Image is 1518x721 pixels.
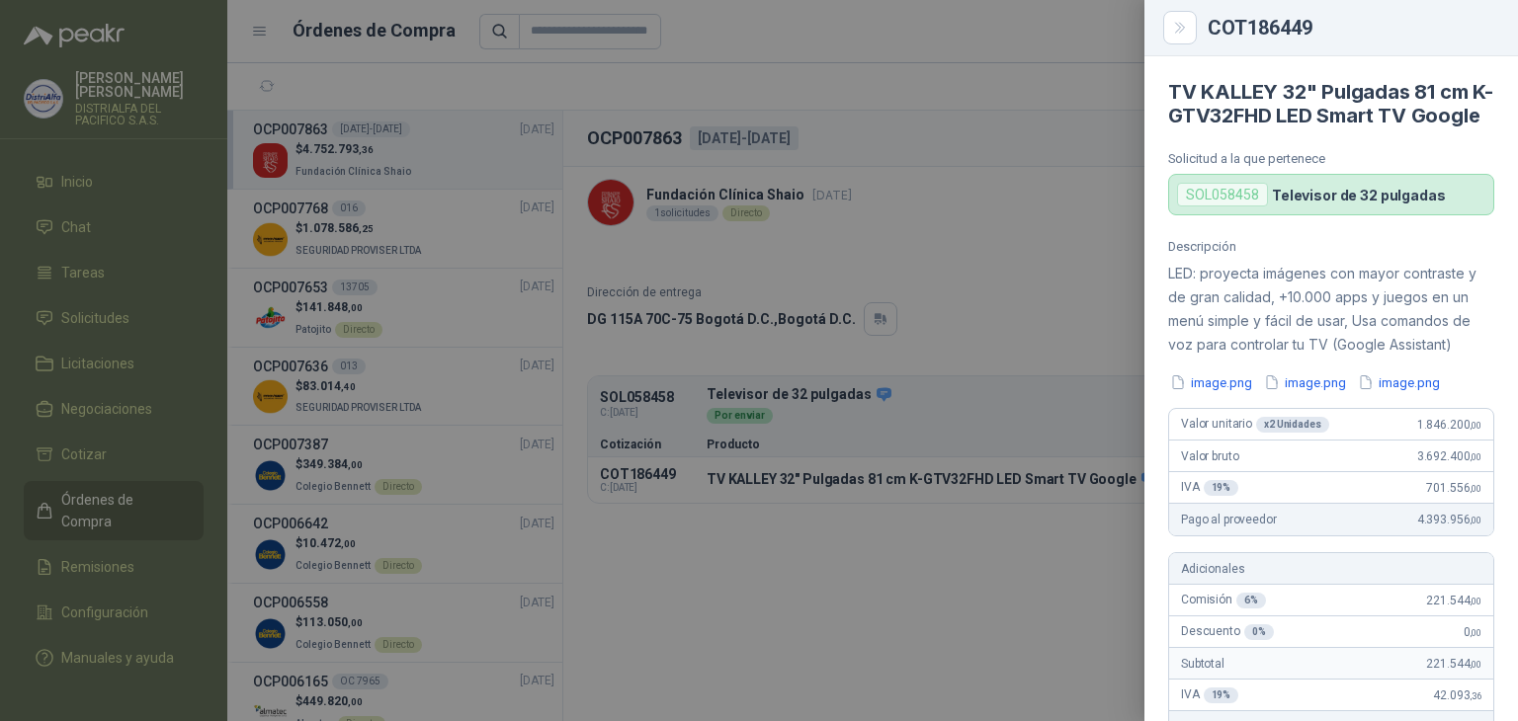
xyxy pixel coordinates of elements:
[1426,594,1481,607] span: 221.544
[1417,513,1481,526] span: 4.393.956
[1470,420,1481,431] span: ,00
[1470,659,1481,670] span: ,00
[1181,593,1266,608] span: Comisión
[1168,372,1254,393] button: image.png
[1208,18,1494,38] div: COT186449
[1181,687,1238,703] span: IVA
[1181,480,1238,496] span: IVA
[1272,187,1446,203] p: Televisor de 32 pulgadas
[1470,690,1481,701] span: ,36
[1417,418,1481,432] span: 1.846.200
[1181,657,1224,671] span: Subtotal
[1177,183,1268,206] div: SOL058458
[1470,596,1481,606] span: ,00
[1169,553,1493,585] div: Adicionales
[1236,593,1266,608] div: 6 %
[1168,80,1494,127] h4: TV KALLEY 32" Pulgadas 81 cm K-GTV32FHD LED Smart TV Google
[1204,480,1239,496] div: 19 %
[1181,624,1274,640] span: Descuento
[1470,451,1481,462] span: ,00
[1168,16,1192,40] button: Close
[1262,372,1348,393] button: image.png
[1417,449,1481,463] span: 3.692.400
[1204,687,1239,703] div: 19 %
[1244,624,1274,640] div: 0 %
[1470,483,1481,494] span: ,00
[1356,372,1442,393] button: image.png
[1433,688,1481,702] span: 42.093
[1426,657,1481,671] span: 221.544
[1426,481,1481,495] span: 701.556
[1168,239,1494,254] p: Descripción
[1470,515,1481,525] span: ,00
[1168,262,1494,357] p: LED: proyecta imágenes con mayor contraste y de gran calidad, +10.000 apps y juegos en un menú si...
[1181,449,1238,463] span: Valor bruto
[1470,627,1481,638] span: ,00
[1168,151,1494,166] p: Solicitud a la que pertenece
[1181,417,1329,433] span: Valor unitario
[1181,513,1277,526] span: Pago al proveedor
[1464,625,1481,639] span: 0
[1256,417,1329,433] div: x 2 Unidades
